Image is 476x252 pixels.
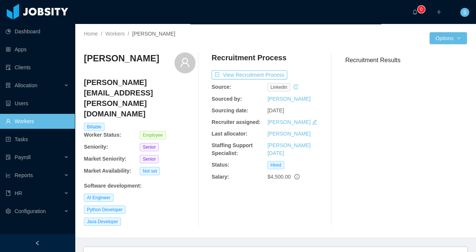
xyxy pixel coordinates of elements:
[6,191,11,196] i: icon: book
[6,155,11,160] i: icon: file-protect
[15,154,31,160] span: Payroll
[267,83,290,91] span: linkedin
[212,107,248,113] b: Sourcing date:
[6,114,69,129] a: icon: userWorkers
[267,131,310,137] a: [PERSON_NAME]
[84,183,142,189] b: Software development :
[132,31,175,37] span: [PERSON_NAME]
[6,60,69,75] a: icon: auditClients
[84,194,113,202] span: AI Engineer
[267,107,284,113] span: [DATE]
[418,6,425,13] sup: 0
[212,142,253,156] b: Staffing Support Specialist:
[267,161,284,169] span: Hired
[84,132,121,138] b: Worker Status:
[6,24,69,39] a: icon: pie-chartDashboard
[212,162,229,168] b: Status:
[84,218,121,226] span: Java Developer
[6,83,11,88] i: icon: solution
[267,142,310,156] a: [PERSON_NAME][DATE]
[84,168,131,174] b: Market Availability:
[212,84,231,90] b: Source:
[212,119,261,125] b: Recruiter assigned:
[212,131,248,137] b: Last allocator:
[84,156,127,162] b: Market Seniority:
[212,72,287,78] a: icon: exportView Recruitment Process
[212,96,242,102] b: Sourced by:
[6,132,69,147] a: icon: profileTasks
[267,96,310,102] a: [PERSON_NAME]
[212,70,287,79] button: icon: exportView Recruitment Process
[15,208,46,214] span: Configuration
[84,31,98,37] a: Home
[180,57,190,68] i: icon: user
[312,119,317,125] i: icon: edit
[140,155,159,163] span: Senior
[84,144,108,150] b: Seniority:
[140,131,166,139] span: Employee
[128,31,129,37] span: /
[15,190,22,196] span: HR
[84,77,195,119] h4: [PERSON_NAME][EMAIL_ADDRESS][PERSON_NAME][DOMAIN_NAME]
[15,172,33,178] span: Reports
[412,9,418,15] i: icon: bell
[140,167,160,175] span: Not set
[212,174,229,180] b: Salary:
[294,174,300,179] span: info-circle
[6,173,11,178] i: icon: line-chart
[84,123,104,131] span: Billable
[84,206,125,214] span: Python Developer
[212,52,286,63] h4: Recruitment Process
[345,55,467,65] h3: Recruitment Results
[293,84,298,89] i: icon: history
[267,174,291,180] span: $4,500.00
[436,9,442,15] i: icon: plus
[6,209,11,214] i: icon: setting
[267,119,310,125] a: [PERSON_NAME]
[6,42,69,57] a: icon: appstoreApps
[105,31,125,37] a: Workers
[463,8,466,17] span: S
[84,52,159,64] h3: [PERSON_NAME]
[101,31,102,37] span: /
[430,32,467,44] button: Optionsicon: down
[15,82,37,88] span: Allocation
[6,96,69,111] a: icon: robotUsers
[140,143,159,151] span: Senior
